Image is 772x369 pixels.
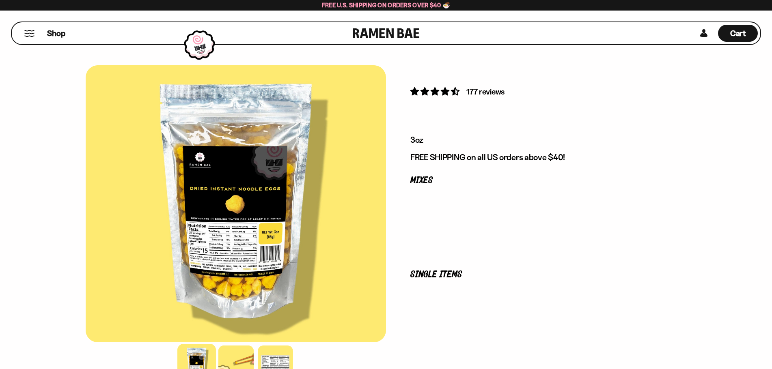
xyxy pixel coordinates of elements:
span: 4.71 stars [410,86,461,97]
span: 177 reviews [466,87,505,97]
div: Cart [718,22,758,44]
p: Single Items [410,271,662,279]
span: Shop [47,28,65,39]
span: Cart [730,28,746,38]
p: 3oz [410,135,662,145]
span: Free U.S. Shipping on Orders over $40 🍜 [322,1,451,9]
button: Mobile Menu Trigger [24,30,35,37]
p: Mixes [410,177,662,184]
a: Shop [47,25,65,42]
p: FREE SHIPPING on all US orders above $40! [410,152,662,163]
